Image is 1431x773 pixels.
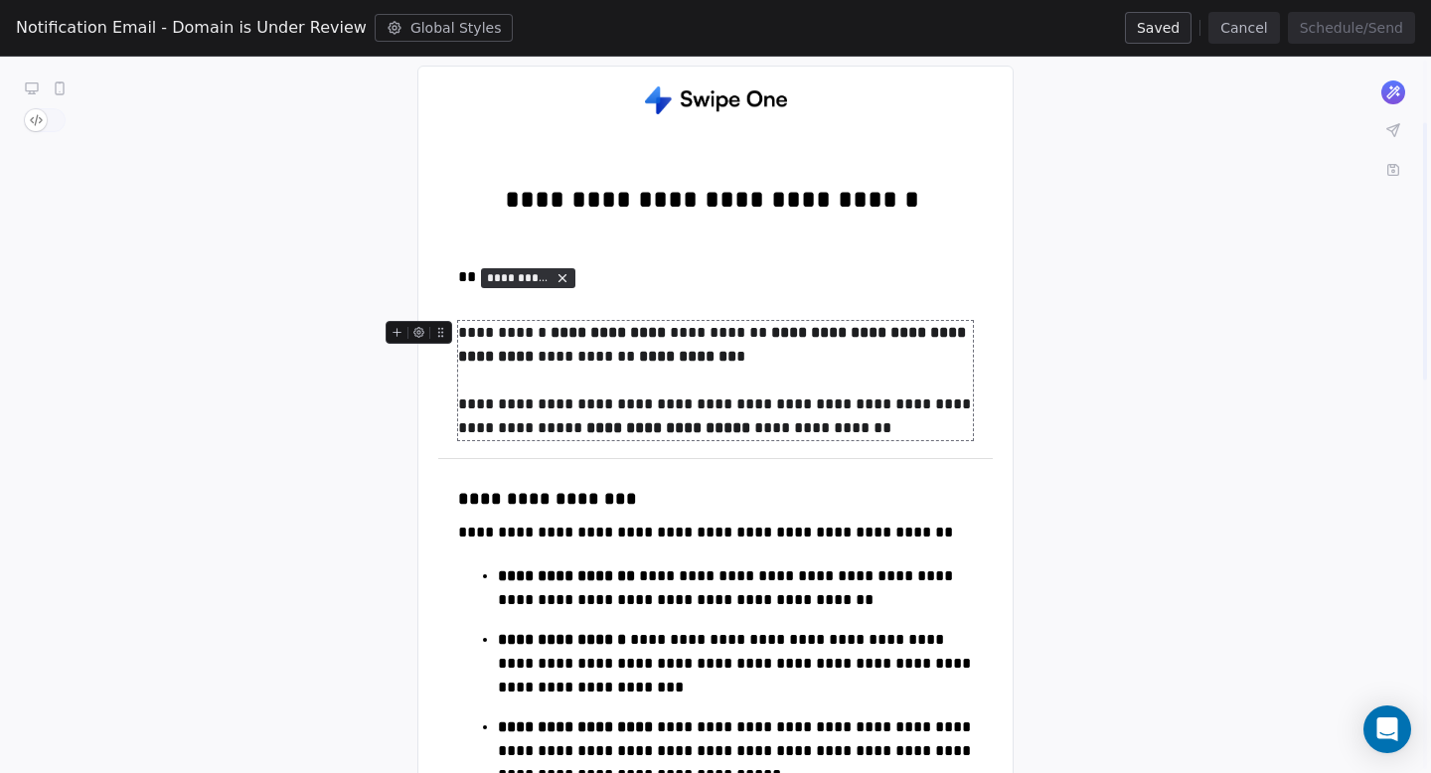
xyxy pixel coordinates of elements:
button: Cancel [1208,12,1279,44]
button: Schedule/Send [1288,12,1415,44]
span: Notification Email - Domain is Under Review [16,16,367,40]
button: Global Styles [375,14,514,42]
div: Open Intercom Messenger [1363,705,1411,753]
button: Saved [1125,12,1192,44]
